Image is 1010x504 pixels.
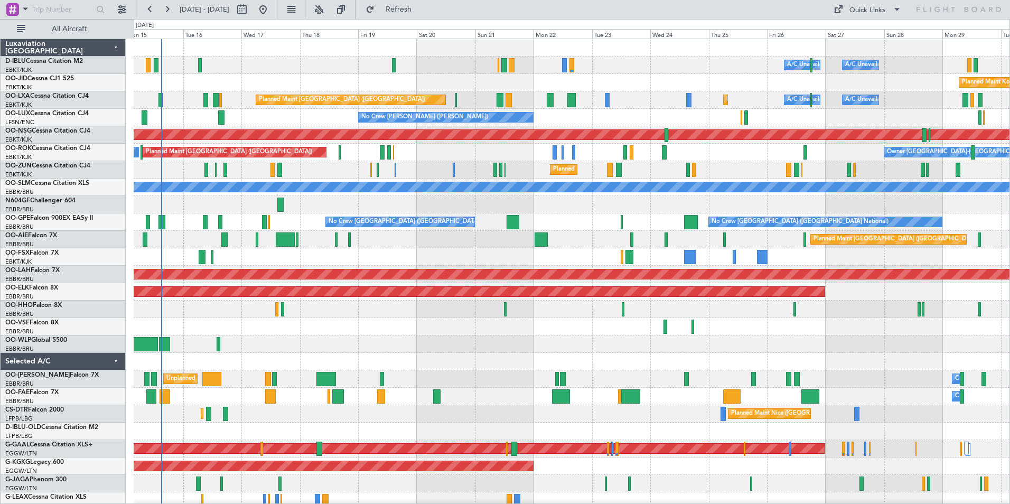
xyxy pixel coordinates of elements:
a: OO-LXACessna Citation CJ4 [5,93,89,99]
span: G-GAAL [5,442,30,448]
a: D-IBLUCessna Citation M2 [5,58,83,64]
a: EBBR/BRU [5,223,34,231]
a: EBKT/KJK [5,258,32,266]
span: N604GF [5,198,30,204]
a: N604GFChallenger 604 [5,198,76,204]
div: Quick Links [849,5,885,16]
a: EBKT/KJK [5,66,32,74]
a: EBBR/BRU [5,206,34,213]
a: LFPB/LBG [5,415,33,423]
a: G-GAALCessna Citation XLS+ [5,442,92,448]
div: Mon 29 [942,29,1001,39]
a: OO-HHOFalcon 8X [5,302,62,309]
span: OO-AIE [5,232,28,239]
a: OO-LUXCessna Citation CJ4 [5,110,89,117]
span: OO-LAH [5,267,31,274]
a: OO-WLPGlobal 5500 [5,337,67,343]
div: Mon 22 [534,29,592,39]
span: G-JAGA [5,477,30,483]
a: OO-FSXFalcon 7X [5,250,59,256]
div: Planned Maint [GEOGRAPHIC_DATA] ([GEOGRAPHIC_DATA]) [259,92,425,108]
div: Sat 27 [826,29,884,39]
a: LFPB/LBG [5,432,33,440]
a: LFSN/ENC [5,118,34,126]
a: OO-AIEFalcon 7X [5,232,57,239]
span: All Aircraft [27,25,111,33]
div: Mon 15 [125,29,183,39]
span: OO-WLP [5,337,31,343]
span: OO-GPE [5,215,30,221]
a: EBBR/BRU [5,188,34,196]
a: OO-GPEFalcon 900EX EASy II [5,215,93,221]
div: Unplanned Maint [GEOGRAPHIC_DATA] ([GEOGRAPHIC_DATA] National) [166,371,365,387]
div: Tue 23 [592,29,651,39]
span: CS-DTR [5,407,28,413]
div: Thu 18 [300,29,359,39]
div: Planned Maint Kortrijk-[GEOGRAPHIC_DATA] [726,92,849,108]
button: Quick Links [828,1,906,18]
span: OO-JID [5,76,27,82]
div: Wed 24 [650,29,709,39]
a: D-IBLU-OLDCessna Citation M2 [5,424,98,431]
span: OO-LUX [5,110,30,117]
button: Refresh [361,1,424,18]
div: A/C Unavailable [GEOGRAPHIC_DATA] ([GEOGRAPHIC_DATA] National) [787,57,984,73]
div: Sat 20 [417,29,475,39]
input: Trip Number [32,2,93,17]
a: OO-NSGCessna Citation CJ4 [5,128,90,134]
a: EBKT/KJK [5,171,32,179]
div: Planned Maint Nice ([GEOGRAPHIC_DATA]) [731,406,849,422]
span: OO-FSX [5,250,30,256]
a: EGGW/LTN [5,467,37,475]
a: EBKT/KJK [5,101,32,109]
a: OO-JIDCessna CJ1 525 [5,76,74,82]
a: EBKT/KJK [5,153,32,161]
span: D-IBLU [5,58,26,64]
a: EBKT/KJK [5,83,32,91]
a: EBKT/KJK [5,136,32,144]
span: D-IBLU-OLD [5,424,41,431]
a: OO-FAEFalcon 7X [5,389,59,396]
span: Refresh [377,6,421,13]
span: OO-ROK [5,145,32,152]
div: Planned Maint [GEOGRAPHIC_DATA] ([GEOGRAPHIC_DATA]) [813,231,980,247]
div: Thu 25 [709,29,768,39]
a: G-JAGAPhenom 300 [5,477,67,483]
a: EBBR/BRU [5,293,34,301]
span: OO-FAE [5,389,30,396]
div: No Crew [PERSON_NAME] ([PERSON_NAME]) [361,109,488,125]
span: [DATE] - [DATE] [180,5,229,14]
span: OO-SLM [5,180,31,186]
a: EBBR/BRU [5,275,34,283]
a: EBBR/BRU [5,310,34,318]
a: EBBR/BRU [5,380,34,388]
a: G-LEAXCessna Citation XLS [5,494,87,500]
span: OO-[PERSON_NAME] [5,372,70,378]
a: EBBR/BRU [5,240,34,248]
button: All Aircraft [12,21,115,38]
a: CS-DTRFalcon 2000 [5,407,64,413]
div: [DATE] [136,21,154,30]
div: A/C Unavailable [845,92,889,108]
a: OO-SLMCessna Citation XLS [5,180,89,186]
span: OO-ZUN [5,163,32,169]
span: G-KGKG [5,459,30,465]
div: No Crew [GEOGRAPHIC_DATA] ([GEOGRAPHIC_DATA] National) [329,214,506,230]
span: G-LEAX [5,494,28,500]
div: Sun 28 [884,29,943,39]
a: EBBR/BRU [5,397,34,405]
a: OO-ZUNCessna Citation CJ4 [5,163,90,169]
a: EBBR/BRU [5,328,34,335]
span: OO-HHO [5,302,33,309]
div: Tue 16 [183,29,242,39]
div: Fri 19 [358,29,417,39]
div: Planned Maint [GEOGRAPHIC_DATA] ([GEOGRAPHIC_DATA]) [146,144,312,160]
a: EGGW/LTN [5,450,37,458]
div: Sun 21 [475,29,534,39]
div: Fri 26 [767,29,826,39]
a: OO-[PERSON_NAME]Falcon 7X [5,372,99,378]
a: EBBR/BRU [5,345,34,353]
a: OO-VSFFalcon 8X [5,320,59,326]
a: G-KGKGLegacy 600 [5,459,64,465]
a: EGGW/LTN [5,484,37,492]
